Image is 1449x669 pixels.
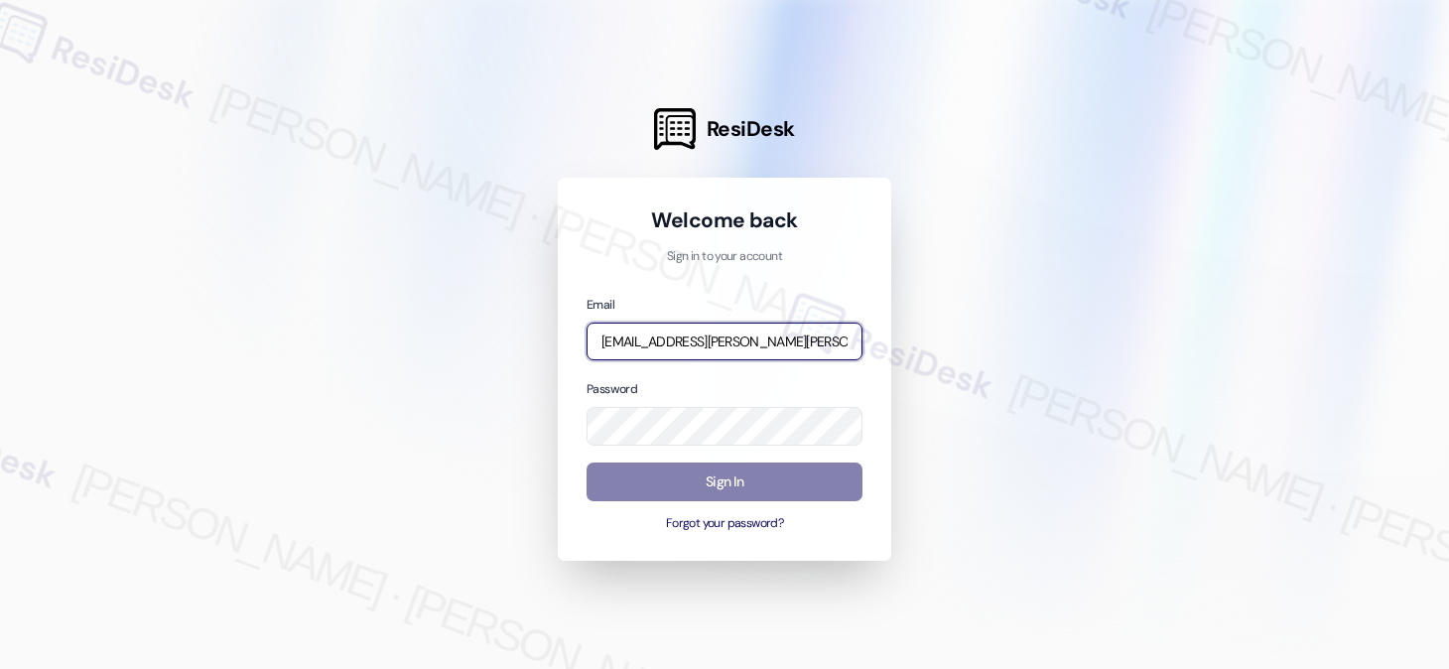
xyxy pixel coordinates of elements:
[587,463,862,501] button: Sign In
[587,248,862,266] p: Sign in to your account
[587,297,614,313] label: Email
[707,115,795,143] span: ResiDesk
[587,515,862,533] button: Forgot your password?
[587,206,862,234] h1: Welcome back
[587,381,637,397] label: Password
[587,323,862,361] input: name@example.com
[654,108,696,150] img: ResiDesk Logo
